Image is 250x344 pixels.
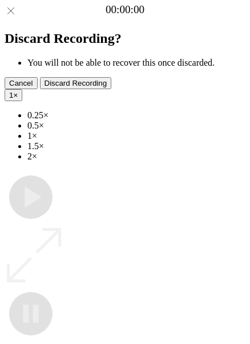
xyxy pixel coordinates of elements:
[5,31,245,46] h2: Discard Recording?
[27,141,245,151] li: 1.5×
[27,151,245,162] li: 2×
[106,3,144,16] a: 00:00:00
[40,77,112,89] button: Discard Recording
[27,58,245,68] li: You will not be able to recover this once discarded.
[9,91,13,99] span: 1
[27,131,245,141] li: 1×
[27,110,245,121] li: 0.25×
[5,89,22,101] button: 1×
[5,77,38,89] button: Cancel
[27,121,245,131] li: 0.5×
